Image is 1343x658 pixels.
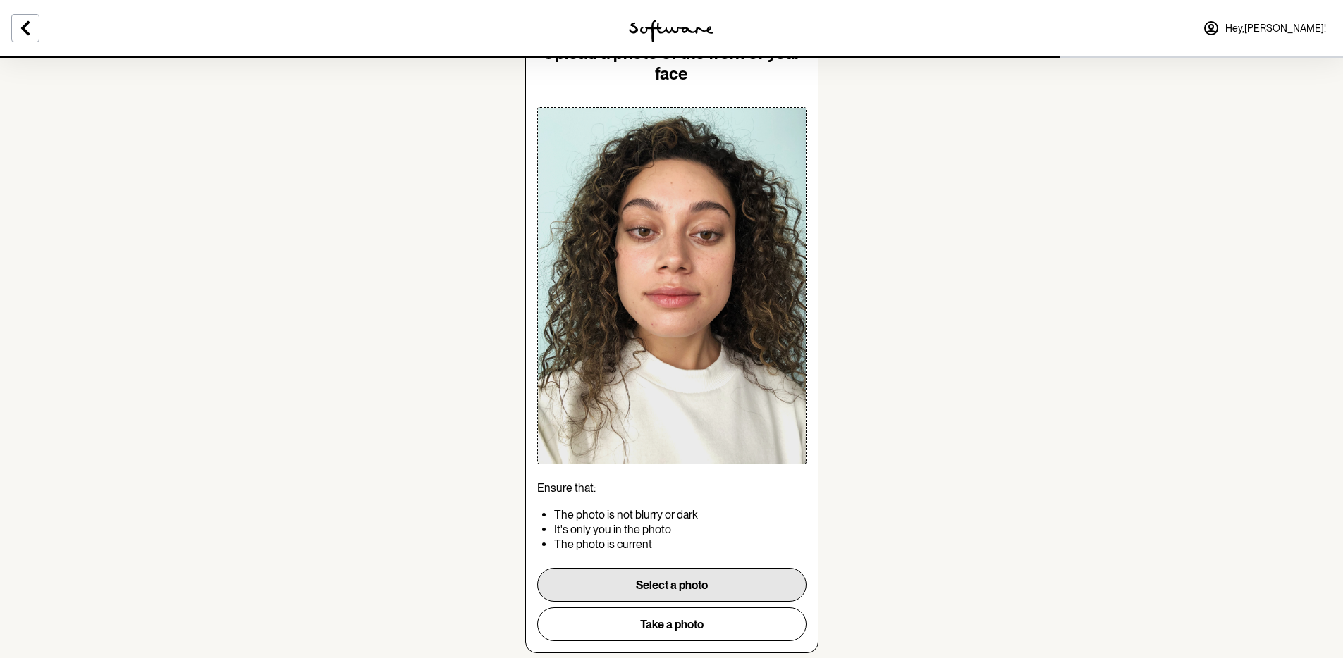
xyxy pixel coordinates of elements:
a: Hey,[PERSON_NAME]! [1194,11,1335,45]
img: software logo [629,20,713,42]
h1: Upload a photo of the front of your face [537,44,807,85]
p: The photo is current [554,538,807,551]
p: The photo is not blurry or dark [554,508,807,521]
span: Hey, [PERSON_NAME] ! [1225,23,1326,35]
button: Select a photo [537,568,807,602]
p: It's only you in the photo [554,523,807,536]
button: Take a photo [537,607,807,641]
img: placeholder [538,108,806,464]
p: Ensure that: [537,481,807,495]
